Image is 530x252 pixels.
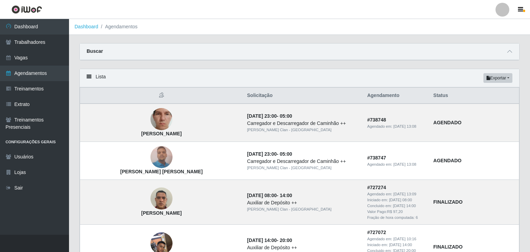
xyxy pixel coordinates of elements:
[433,158,462,163] strong: AGENDADO
[247,127,359,133] div: [PERSON_NAME] Clan - [GEOGRAPHIC_DATA]
[433,120,462,125] strong: AGENDADO
[75,24,98,29] a: Dashboard
[150,95,173,144] img: Alexandre Santana de Medeiros
[280,151,292,157] time: 05:00
[433,244,463,250] strong: FINALIZADO
[367,197,425,203] div: Iniciado em:
[120,169,203,174] strong: [PERSON_NAME] [PERSON_NAME]
[247,199,359,206] div: Auxiliar de Depósito ++
[247,206,359,212] div: [PERSON_NAME] Clan - [GEOGRAPHIC_DATA]
[141,210,181,216] strong: [PERSON_NAME]
[247,151,277,157] time: [DATE] 23:00
[280,113,292,119] time: 05:00
[367,155,386,161] strong: # 738747
[367,209,425,215] div: Valor Pago: R$ 97,20
[150,143,173,172] img: Josue ferreira santana de azevedo
[150,184,173,213] img: Cleiton Cassiano da Silva
[280,238,292,243] time: 20:00
[247,193,292,198] strong: -
[247,151,292,157] strong: -
[393,124,416,128] time: [DATE] 13:08
[367,117,386,123] strong: # 738748
[280,193,292,198] time: 14:00
[393,204,416,208] time: [DATE] 14:00
[247,113,277,119] time: [DATE] 23:00
[389,243,412,247] time: [DATE] 14:00
[247,158,359,165] div: Carregador e Descarregador de Caminhão ++
[367,203,425,209] div: Concluido em:
[367,185,386,190] strong: # 727274
[247,165,359,171] div: [PERSON_NAME] Clan - [GEOGRAPHIC_DATA]
[247,113,292,119] strong: -
[367,124,425,129] div: Agendado em:
[247,120,359,127] div: Carregador e Descarregador de Caminhão ++
[247,193,277,198] time: [DATE] 08:00
[367,230,386,235] strong: # 727072
[433,199,463,205] strong: FINALIZADO
[367,162,425,167] div: Agendado em:
[393,162,416,166] time: [DATE] 13:08
[247,244,359,251] div: Auxiliar de Depósito ++
[69,19,530,35] nav: breadcrumb
[363,88,429,104] th: Agendamento
[243,88,363,104] th: Solicitação
[367,242,425,248] div: Iniciado em:
[98,23,138,30] li: Agendamentos
[80,69,519,87] div: Lista
[393,192,416,196] time: [DATE] 13:09
[389,198,412,202] time: [DATE] 08:00
[141,131,181,136] strong: [PERSON_NAME]
[393,237,416,241] time: [DATE] 10:16
[429,88,519,104] th: Status
[367,236,425,242] div: Agendado em:
[11,5,42,14] img: CoreUI Logo
[367,191,425,197] div: Agendado em:
[87,48,103,54] strong: Buscar
[247,238,292,243] strong: -
[247,238,277,243] time: [DATE] 14:00
[367,215,425,221] div: Fração de hora computada: 6
[483,73,512,83] button: Exportar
